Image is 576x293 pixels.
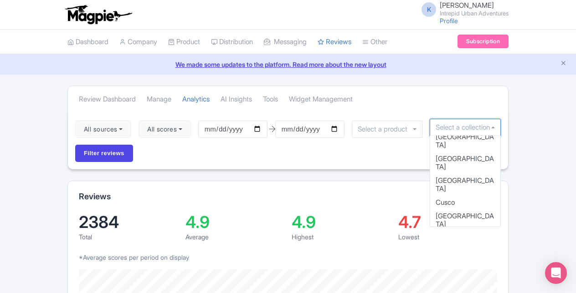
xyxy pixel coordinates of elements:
a: Messaging [264,30,307,55]
a: We made some updates to the platform. Read more about the new layout [5,60,571,69]
div: 4.9 [292,214,391,230]
a: Widget Management [289,87,353,112]
a: Manage [147,87,171,112]
div: [GEOGRAPHIC_DATA] [430,174,500,196]
div: Cusco [430,196,500,209]
img: logo-ab69f6fb50320c5b225c76a69d11143b.png [63,5,134,25]
div: Open Intercom Messenger [545,262,567,284]
a: Other [362,30,387,55]
span: [PERSON_NAME] [440,1,494,10]
h2: Reviews [79,192,111,201]
div: Highest [292,232,391,242]
div: 4.7 [398,214,498,230]
button: Close announcement [560,59,567,69]
div: [GEOGRAPHIC_DATA] [430,152,500,174]
a: Subscription [458,35,509,48]
div: 2384 [79,214,178,230]
a: Review Dashboard [79,87,136,112]
div: [GEOGRAPHIC_DATA] [430,209,500,231]
a: Product [168,30,200,55]
a: Tools [263,87,278,112]
input: Select a collection [436,123,495,131]
p: *Average scores per period on display [79,253,497,262]
input: Filter reviews [75,145,133,162]
div: Average [185,232,285,242]
a: K [PERSON_NAME] Intrepid Urban Adventures [416,2,509,16]
a: Distribution [211,30,253,55]
a: Reviews [318,30,351,55]
div: 4.9 [185,214,285,230]
input: Select a product [358,125,412,133]
a: Dashboard [67,30,108,55]
span: K [422,2,436,17]
small: Intrepid Urban Adventures [440,10,509,16]
a: Analytics [182,87,210,112]
div: Total [79,232,178,242]
div: [GEOGRAPHIC_DATA] [430,130,500,152]
a: Profile [440,17,458,25]
a: Company [119,30,157,55]
button: All sources [75,120,131,138]
a: AI Insights [221,87,252,112]
button: All scores [139,120,191,138]
div: Lowest [398,232,498,242]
